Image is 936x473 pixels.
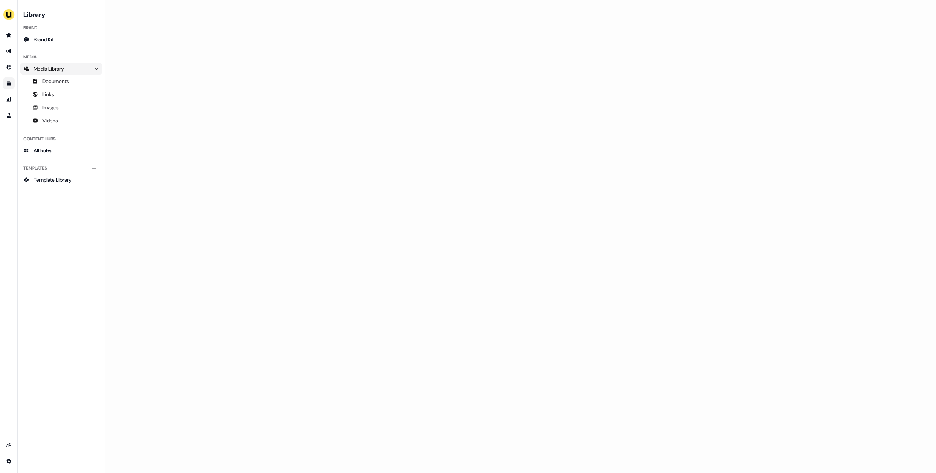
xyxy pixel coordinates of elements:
a: Media Library [20,63,102,75]
div: Templates [20,162,102,174]
div: Content Hubs [20,133,102,145]
a: Go to integrations [3,439,15,451]
a: Go to outbound experience [3,45,15,57]
a: Go to Inbound [3,61,15,73]
span: Media Library [34,65,64,72]
span: Documents [42,77,69,85]
a: Videos [20,115,102,126]
a: Go to experiments [3,110,15,121]
span: Template Library [34,176,72,183]
a: Brand Kit [20,34,102,45]
span: Images [42,104,59,111]
a: Go to prospects [3,29,15,41]
div: Media [20,51,102,63]
a: Go to attribution [3,94,15,105]
a: Images [20,102,102,113]
a: Documents [20,75,102,87]
span: Brand Kit [34,36,54,43]
span: Links [42,91,54,98]
a: Links [20,88,102,100]
a: All hubs [20,145,102,156]
div: Brand [20,22,102,34]
a: Go to templates [3,77,15,89]
a: Go to integrations [3,455,15,467]
a: Template Library [20,174,102,186]
span: All hubs [34,147,52,154]
h3: Library [20,9,102,19]
span: Videos [42,117,58,124]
